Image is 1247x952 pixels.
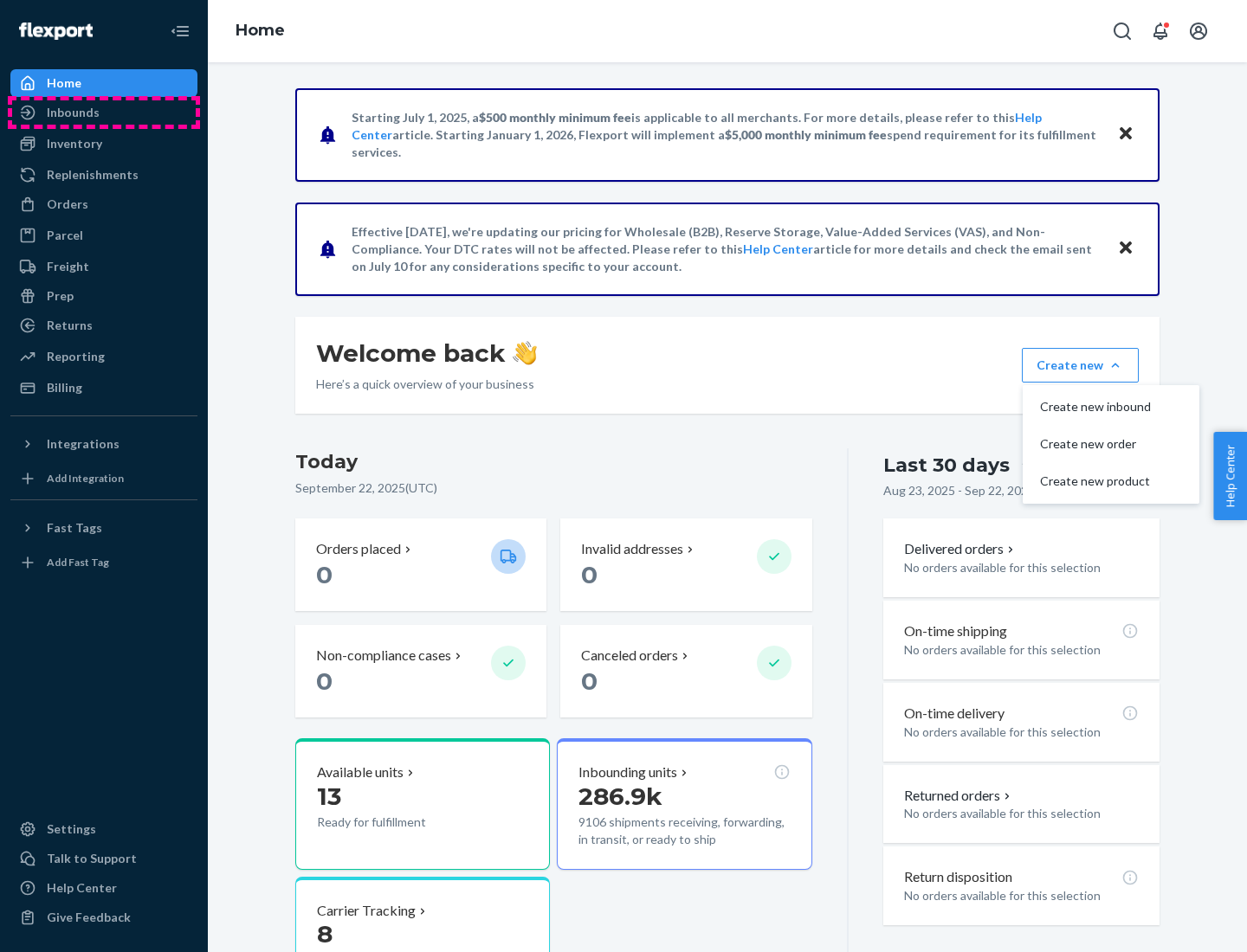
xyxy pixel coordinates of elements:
[10,514,197,542] button: Fast Tags
[1143,14,1178,48] button: Open notifications
[10,343,197,370] a: Reporting
[479,110,631,125] span: $500 monthly minimum fee
[47,135,102,152] div: Inventory
[560,518,811,611] button: Invalid addresses 0
[904,641,1139,659] p: No orders available for this selection
[316,338,537,369] h1: Welcome back
[560,625,811,717] button: Canceled orders 0
[47,820,96,838] div: Settings
[578,782,662,811] span: 286.9k
[10,161,197,189] a: Replenishments
[10,904,197,931] button: Give Feedback
[10,282,197,310] a: Prep
[1181,14,1216,48] button: Open account menu
[10,874,197,902] a: Help Center
[10,549,197,576] a: Add Fast Tag
[10,374,197,402] a: Billing
[581,560,598,589] span: 0
[352,109,1101,161] p: Starting July 1, 2025, a is applicable to all merchants. For more details, please refer to this a...
[10,465,197,492] a: Add Integration
[10,253,197,280] a: Freight
[47,287,74,305] div: Prep
[47,435,120,453] div: Integrations
[236,21,285,40] a: Home
[904,724,1139,741] p: No orders available for this selection
[883,452,1010,479] div: Last 30 days
[557,738,811,870] button: Inbounding units286.9k9106 shipments receiving, forwarding, in transit, or ready to ship
[47,104,100,121] div: Inbounds
[578,762,677,782] p: Inbounding units
[316,666,333,696] span: 0
[1213,432,1247,520] button: Help Center
[163,14,197,48] button: Close Navigation
[10,99,197,126] a: Inbounds
[904,559,1139,576] p: No orders available for this selection
[47,379,82,396] div: Billing
[47,909,131,926] div: Give Feedback
[904,539,1018,559] button: Delivered orders
[1115,122,1137,147] button: Close
[10,815,197,843] a: Settings
[316,646,451,666] p: Non-compliance cases
[1115,236,1137,261] button: Close
[10,222,197,249] a: Parcel
[10,430,197,458] button: Integrations
[295,479,812,497] p: September 22, 2025 ( UTC )
[47,317,93,334] div: Returns
[904,621,1007,641] p: On-time shipping
[222,6,299,56] ol: breadcrumbs
[904,867,1012,887] p: Return disposition
[47,166,139,183] div: Replenishments
[295,518,546,611] button: Orders placed 0
[904,704,1005,724] p: On-time delivery
[883,482,1067,499] p: Aug 23, 2025 - Sep 22, 2025 ( UTC )
[295,625,546,717] button: Non-compliance cases 0
[1026,463,1196,500] button: Create new product
[1022,348,1139,383] button: Create newCreate new inboundCreate new orderCreate new product
[904,887,1139,904] p: No orders available for this selection
[316,560,333,589] span: 0
[581,666,598,696] span: 0
[10,312,197,339] a: Returns
[295,738,550,870] button: Available units13Ready for fulfillment
[47,348,105,365] div: Reporting
[581,646,678,666] p: Canceled orders
[725,127,887,142] span: $5,000 monthly minimum fee
[47,74,81,92] div: Home
[904,805,1139,822] p: No orders available for this selection
[743,241,813,256] a: Help Center
[317,919,333,949] span: 8
[1026,426,1196,463] button: Create new order
[513,341,537,365] img: hand-wave emoji
[1040,401,1151,413] span: Create new inbound
[47,471,124,486] div: Add Integration
[904,786,1014,806] button: Returned orders
[295,448,812,476] h3: Today
[317,782,341,811] span: 13
[10,190,197,218] a: Orders
[1105,14,1140,48] button: Open Search Box
[47,519,102,537] div: Fast Tags
[10,130,197,158] a: Inventory
[317,814,477,831] p: Ready for fulfillment
[581,539,683,559] p: Invalid addresses
[47,555,109,569] div: Add Fast Tag
[316,539,401,559] p: Orders placed
[47,196,88,213] div: Orders
[47,850,137,867] div: Talk to Support
[1040,475,1151,487] span: Create new product
[10,69,197,97] a: Home
[317,762,404,782] p: Available units
[19,23,93,40] img: Flexport logo
[47,879,117,897] div: Help Center
[1040,438,1151,450] span: Create new order
[578,814,790,848] p: 9106 shipments receiving, forwarding, in transit, or ready to ship
[352,223,1101,275] p: Effective [DATE], we're updating our pricing for Wholesale (B2B), Reserve Storage, Value-Added Se...
[1026,389,1196,426] button: Create new inbound
[316,376,537,393] p: Here’s a quick overview of your business
[47,258,89,275] div: Freight
[317,901,416,921] p: Carrier Tracking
